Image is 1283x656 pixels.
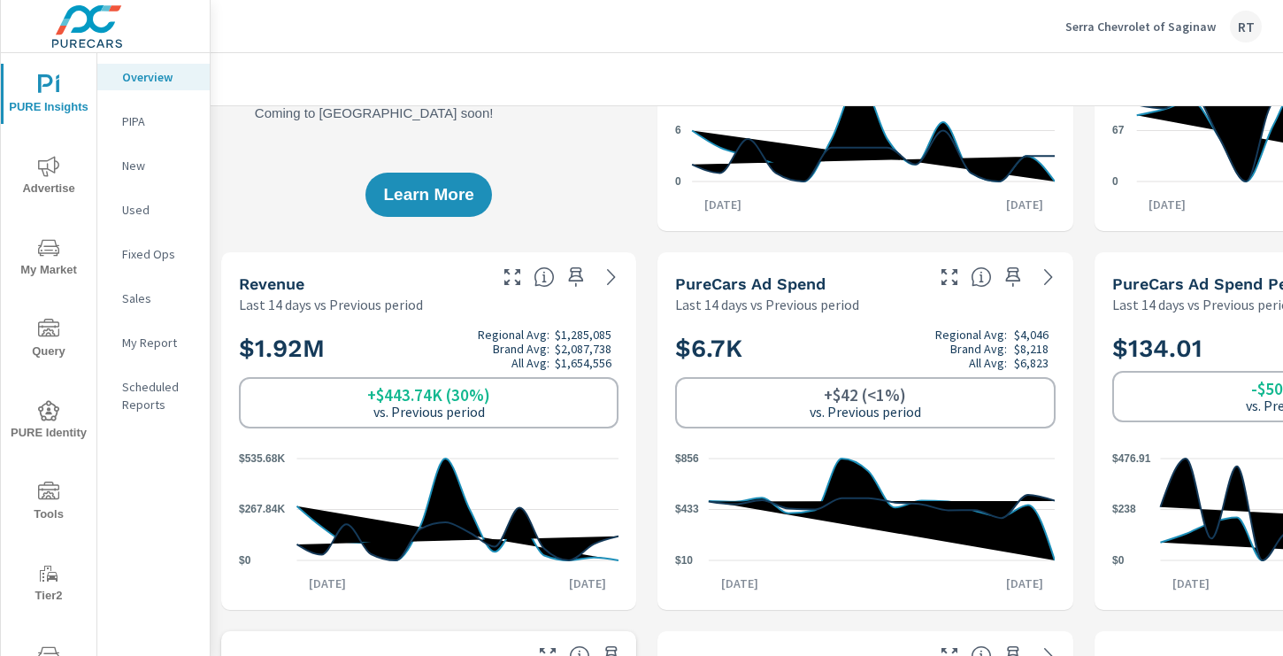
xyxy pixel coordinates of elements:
p: Brand Avg: [493,342,549,356]
span: Tier2 [6,563,91,606]
h5: Revenue [239,274,304,293]
div: My Report [97,329,210,356]
p: $4,046 [1014,328,1049,342]
p: vs. Previous period [373,404,485,420]
span: Total sales revenue over the selected date range. [Source: This data is sourced from the dealer’s... [534,266,555,288]
button: Make Fullscreen [498,263,526,291]
p: vs. Previous period [810,404,921,420]
p: Last 14 days vs Previous period [675,294,859,315]
div: Overview [97,64,210,90]
span: Total cost of media for all PureCars channels for the selected dealership group over the selected... [971,266,992,288]
text: $535.68K [239,452,285,465]
p: All Avg: [511,356,549,370]
p: Sales [122,289,196,307]
span: My Market [6,237,91,281]
a: See more details in report [597,263,626,291]
p: [DATE] [1136,196,1198,213]
p: Last 14 days vs Previous period [239,294,423,315]
p: Regional Avg: [935,328,1007,342]
text: $0 [239,554,251,567]
p: Overview [122,68,196,86]
p: Used [122,201,196,219]
button: Learn More [365,173,491,217]
h2: $1.92M [239,328,618,370]
text: $476.91 [1112,452,1151,465]
p: [DATE] [709,575,771,592]
p: [DATE] [994,196,1056,213]
span: PURE Insights [6,74,91,118]
p: Regional Avg: [478,328,549,342]
text: $433 [675,504,699,516]
p: $8,218 [1014,342,1049,356]
div: RT [1230,11,1262,42]
div: Scheduled Reports [97,374,210,418]
span: Tools [6,482,91,525]
text: 0 [675,175,681,188]
p: $2,087,738 [555,342,611,356]
div: Used [97,197,210,223]
p: Scheduled Reports [122,378,196,413]
p: [DATE] [1160,575,1222,592]
p: [DATE] [296,575,358,592]
text: $267.84K [239,504,285,516]
button: Make Fullscreen [935,263,964,291]
p: $1,654,556 [555,356,611,370]
a: See more details in report [1034,263,1063,291]
text: $0 [1112,554,1125,567]
div: PIPA [97,108,210,135]
span: Query [6,319,91,362]
span: PURE Identity [6,400,91,444]
h5: PureCars Ad Spend [675,274,826,293]
p: All Avg: [969,356,1007,370]
span: Learn More [383,187,473,203]
p: [DATE] [994,575,1056,592]
text: $10 [675,554,693,567]
p: [DATE] [692,196,754,213]
text: 6 [675,125,681,137]
p: Brand Avg: [950,342,1007,356]
p: $1,285,085 [555,328,611,342]
h2: $6.7K [675,328,1055,370]
text: $856 [675,452,699,465]
span: Save this to your personalized report [999,263,1027,291]
div: New [97,152,210,179]
p: Serra Chevrolet of Saginaw [1065,19,1216,35]
span: Advertise [6,156,91,199]
div: Sales [97,285,210,312]
text: 0 [1112,175,1118,188]
h6: +$443.74K (30%) [367,386,490,404]
h6: +$42 (<1%) [824,386,906,404]
text: 67 [1112,125,1125,137]
p: $6,823 [1014,356,1049,370]
p: [DATE] [557,575,618,592]
p: New [122,157,196,174]
p: Fixed Ops [122,245,196,263]
div: Fixed Ops [97,241,210,267]
p: My Report [122,334,196,351]
text: $238 [1112,504,1136,516]
p: PIPA [122,112,196,130]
